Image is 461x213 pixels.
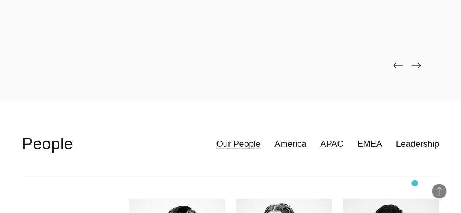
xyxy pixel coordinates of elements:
a: APAC [320,137,344,151]
a: America [274,137,306,151]
h2: People [22,133,73,155]
a: Leadership [396,137,439,151]
button: Back to Top [432,184,446,198]
a: EMEA [357,137,382,151]
img: page-next-black.png [411,63,421,68]
a: Our People [216,137,260,151]
img: page-back-black.png [393,63,403,68]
